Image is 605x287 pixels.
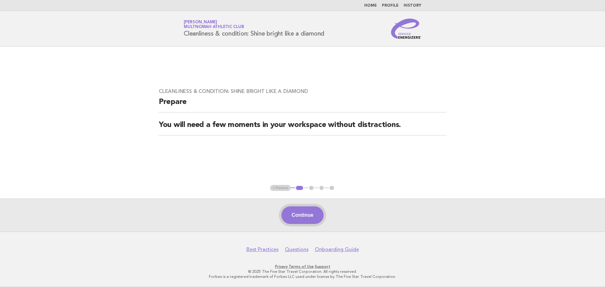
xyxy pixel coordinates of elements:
[184,25,244,29] span: Multnomah Athletic Club
[246,246,279,253] a: Best Practices
[110,264,495,269] p: · ·
[285,246,308,253] a: Questions
[159,120,446,135] h2: You will need a few moments in your workspace without distractions.
[382,4,399,8] a: Profile
[315,246,359,253] a: Onboarding Guide
[404,4,421,8] a: History
[281,206,323,224] button: Continue
[184,20,244,29] a: [PERSON_NAME]Multnomah Athletic Club
[159,97,446,112] h2: Prepare
[391,19,421,39] img: Service Energizers
[275,264,288,269] a: Privacy
[295,185,304,191] button: 1
[364,4,377,8] a: Home
[289,264,314,269] a: Terms of Use
[184,20,324,37] h1: Cleanliness & condition: Shine bright like a diamond
[315,264,330,269] a: Support
[110,274,495,279] p: Forbes is a registered trademark of Forbes LLC used under license by The Five Star Travel Corpora...
[159,88,446,95] h3: Cleanliness & condition: Shine bright like a diamond
[110,269,495,274] p: © 2025 The Five Star Travel Corporation. All rights reserved.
